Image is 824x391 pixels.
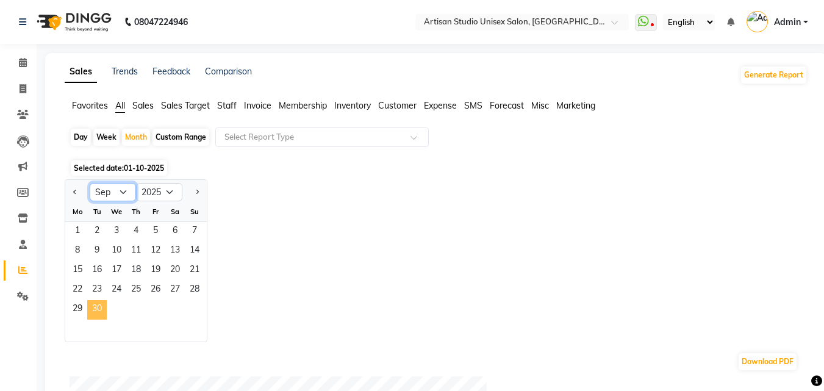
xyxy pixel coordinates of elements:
[87,281,107,300] span: 23
[165,202,185,221] div: Sa
[68,202,87,221] div: Mo
[87,222,107,242] div: Tuesday, September 2, 2025
[165,261,185,281] span: 20
[126,242,146,261] span: 11
[217,100,237,111] span: Staff
[72,100,108,111] span: Favorites
[146,222,165,242] div: Friday, September 5, 2025
[68,261,87,281] div: Monday, September 15, 2025
[146,261,165,281] span: 19
[185,261,204,281] div: Sunday, September 21, 2025
[747,11,768,32] img: Admin
[122,129,150,146] div: Month
[490,100,524,111] span: Forecast
[531,100,549,111] span: Misc
[146,281,165,300] span: 26
[165,242,185,261] span: 13
[68,222,87,242] span: 1
[68,300,87,320] div: Monday, September 29, 2025
[107,261,126,281] span: 17
[107,281,126,300] span: 24
[741,66,806,84] button: Generate Report
[87,261,107,281] div: Tuesday, September 16, 2025
[87,242,107,261] span: 9
[165,222,185,242] div: Saturday, September 6, 2025
[93,129,120,146] div: Week
[165,281,185,300] span: 27
[739,353,797,370] button: Download PDF
[185,281,204,300] div: Sunday, September 28, 2025
[115,100,125,111] span: All
[126,281,146,300] div: Thursday, September 25, 2025
[165,281,185,300] div: Saturday, September 27, 2025
[244,100,271,111] span: Invoice
[126,261,146,281] span: 18
[556,100,595,111] span: Marketing
[126,242,146,261] div: Thursday, September 11, 2025
[87,300,107,320] span: 30
[161,100,210,111] span: Sales Target
[126,222,146,242] span: 4
[126,222,146,242] div: Thursday, September 4, 2025
[87,242,107,261] div: Tuesday, September 9, 2025
[146,261,165,281] div: Friday, September 19, 2025
[107,202,126,221] div: We
[185,261,204,281] span: 21
[107,242,126,261] div: Wednesday, September 10, 2025
[71,129,91,146] div: Day
[112,66,138,77] a: Trends
[68,242,87,261] span: 8
[146,202,165,221] div: Fr
[152,129,209,146] div: Custom Range
[185,222,204,242] div: Sunday, September 7, 2025
[136,183,182,201] select: Select year
[107,281,126,300] div: Wednesday, September 24, 2025
[152,66,190,77] a: Feedback
[126,202,146,221] div: Th
[165,261,185,281] div: Saturday, September 20, 2025
[124,163,164,173] span: 01-10-2025
[71,160,167,176] span: Selected date:
[90,183,136,201] select: Select month
[185,242,204,261] div: Sunday, September 14, 2025
[424,100,457,111] span: Expense
[185,242,204,261] span: 14
[774,16,801,29] span: Admin
[126,261,146,281] div: Thursday, September 18, 2025
[68,222,87,242] div: Monday, September 1, 2025
[68,242,87,261] div: Monday, September 8, 2025
[205,66,252,77] a: Comparison
[87,281,107,300] div: Tuesday, September 23, 2025
[87,222,107,242] span: 2
[68,281,87,300] div: Monday, September 22, 2025
[68,300,87,320] span: 29
[87,300,107,320] div: Tuesday, September 30, 2025
[146,222,165,242] span: 5
[68,261,87,281] span: 15
[334,100,371,111] span: Inventory
[70,182,80,202] button: Previous month
[378,100,417,111] span: Customer
[185,281,204,300] span: 28
[68,281,87,300] span: 22
[146,242,165,261] div: Friday, September 12, 2025
[279,100,327,111] span: Membership
[65,61,97,83] a: Sales
[165,242,185,261] div: Saturday, September 13, 2025
[132,100,154,111] span: Sales
[107,242,126,261] span: 10
[107,222,126,242] span: 3
[185,202,204,221] div: Su
[185,222,204,242] span: 7
[107,222,126,242] div: Wednesday, September 3, 2025
[107,261,126,281] div: Wednesday, September 17, 2025
[126,281,146,300] span: 25
[165,222,185,242] span: 6
[146,242,165,261] span: 12
[87,202,107,221] div: Tu
[146,281,165,300] div: Friday, September 26, 2025
[134,5,188,39] b: 08047224946
[31,5,115,39] img: logo
[87,261,107,281] span: 16
[464,100,482,111] span: SMS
